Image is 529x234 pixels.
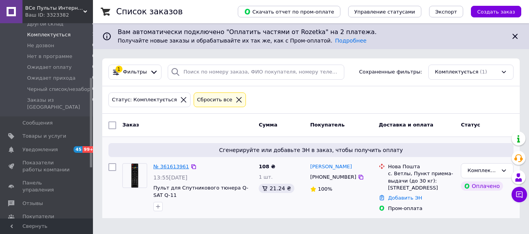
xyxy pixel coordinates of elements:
div: с. Ветлы, Пункт приема-выдачи (до 30 кг): [STREET_ADDRESS] [388,170,455,191]
a: Подробнее [335,38,366,44]
span: Покупатель [310,122,345,128]
span: 0 [92,53,95,60]
span: Создать заказ [477,9,515,15]
span: Скачать отчет по пром-оплате [244,8,334,15]
span: Другой склад [27,20,64,27]
span: 0 [92,75,95,82]
span: Заказы из [GEOGRAPHIC_DATA] [27,97,92,111]
span: 0 [92,42,95,49]
div: Сбросить все [196,96,234,104]
span: Доставка и оплата [379,122,433,128]
a: [PERSON_NAME] [310,163,352,171]
button: Управление статусами [348,6,421,17]
span: Заказ [122,122,139,128]
span: 108 ₴ [259,164,275,169]
span: 13:55[DATE] [153,174,187,181]
a: Создать заказ [463,9,521,14]
span: 1 шт. [259,174,273,180]
span: Управление статусами [354,9,415,15]
span: Нет в программе [27,53,72,60]
span: Сгенерируйте или добавьте ЭН в заказ, чтобы получить оплату [112,146,510,154]
span: 99+ [82,146,95,153]
a: Пульт для Спутникового тюнера Q-SAT Q-11 [153,185,248,198]
a: Добавить ЭН [388,195,422,201]
span: [PHONE_NUMBER] [310,174,356,180]
span: Панель управления [22,179,72,193]
h1: Список заказов [116,7,183,16]
span: Экспорт [435,9,457,15]
span: Сумма [259,122,277,128]
span: Показатели работы компании [22,159,72,173]
span: Статус [461,122,480,128]
span: Фильтры [123,68,147,76]
input: Поиск по номеру заказа, ФИО покупателя, номеру телефона, Email, номеру накладной [168,65,344,80]
span: ВСе Пульты Интернет-магазин [25,5,83,12]
a: Фото товару [122,163,147,188]
span: (1) [480,69,487,75]
span: 0 [92,64,95,71]
span: Комплектується [27,31,70,38]
span: Черный список/незабор [27,86,91,93]
span: Уведомления [22,146,58,153]
span: 0 [92,97,95,111]
div: Статус: Комплектується [110,96,179,104]
img: Фото товару [131,164,139,188]
span: Отзывы [22,200,43,207]
span: Ожидает оплату [27,64,72,71]
div: Оплачено [461,181,503,191]
button: Экспорт [429,6,463,17]
span: 0 [92,20,95,27]
button: Создать заказ [471,6,521,17]
span: Товары и услуги [22,133,66,140]
span: 0 [92,86,95,93]
span: Вам автоматически подключено "Оплатить частями от Rozetka" на 2 платежа. [118,28,504,37]
div: 1 [115,66,122,73]
span: Получайте новые заказы и обрабатывайте их так же, как с Пром-оплатой. [118,38,366,44]
div: Комплектується [467,167,498,175]
a: № 361613961 [153,164,189,169]
span: Сохраненные фильтры: [359,68,422,76]
div: 21.24 ₴ [259,184,294,193]
div: Пром-оплата [388,205,455,212]
span: Ожидает прихода [27,75,76,82]
span: Не дозвон [27,42,54,49]
span: 100% [318,186,332,192]
div: Нова Пошта [388,163,455,170]
span: Покупатели [22,213,54,220]
span: 1 [92,31,95,38]
div: Ваш ID: 3323382 [25,12,93,19]
span: Сообщения [22,120,53,126]
button: Чат с покупателем [512,187,527,202]
span: 45 [74,146,82,153]
span: Комплектується [435,68,478,76]
button: Скачать отчет по пром-оплате [238,6,340,17]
